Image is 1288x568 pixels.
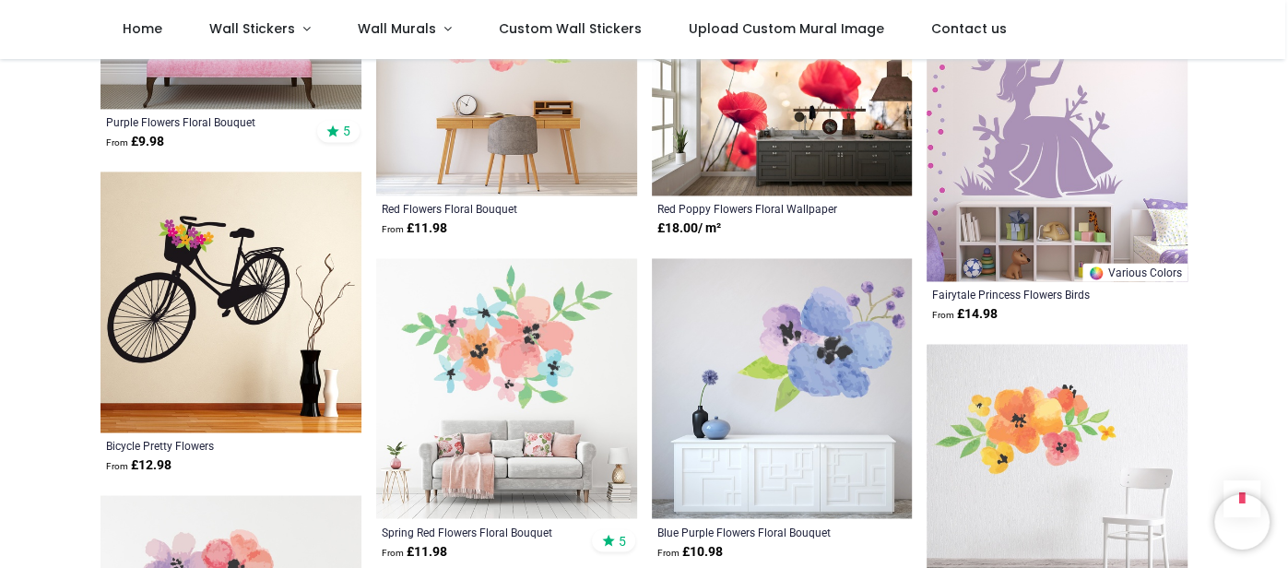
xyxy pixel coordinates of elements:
[927,20,1188,281] img: Fairytale Princess Flowers Birds Wall Sticker
[106,133,164,151] strong: £ 9.98
[932,287,1132,302] a: Fairytale Princess Flowers Birds
[343,123,350,139] span: 5
[382,547,404,557] span: From
[382,201,582,216] a: Red Flowers Floral Bouquet
[657,219,721,238] strong: £ 18.00 / m²
[209,19,295,38] span: Wall Stickers
[657,524,857,538] a: Blue Purple Flowers Floral Bouquet
[100,172,361,432] img: Bicycle Pretty Flowers Wall Sticker
[1088,265,1105,281] img: Color Wheel
[382,219,447,238] strong: £ 11.98
[1214,494,1270,550] iframe: Brevo live chat
[652,258,913,519] img: Blue Purple Flowers Floral Bouquet Wall Sticker
[382,224,404,234] span: From
[657,201,857,216] a: Red Poppy Flowers Floral Wallpaper
[689,19,884,38] span: Upload Custom Mural Image
[652,20,913,195] img: Red Poppy Flowers Floral Wall Mural Wallpaper
[931,19,1007,38] span: Contact us
[932,310,954,320] span: From
[382,542,447,561] strong: £ 11.98
[106,456,171,475] strong: £ 12.98
[619,532,626,549] span: 5
[376,258,637,519] img: Spring Red Flowers Floral Bouquet Wall Sticker
[657,542,723,561] strong: £ 10.98
[382,524,582,538] a: Spring Red Flowers Floral Bouquet
[106,461,128,471] span: From
[657,547,679,557] span: From
[123,19,162,38] span: Home
[106,438,306,453] a: Bicycle Pretty Flowers
[932,305,998,324] strong: £ 14.98
[358,19,436,38] span: Wall Murals
[499,19,642,38] span: Custom Wall Stickers
[1082,263,1188,281] a: Various Colors
[106,114,306,129] a: Purple Flowers Floral Bouquet
[106,137,128,148] span: From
